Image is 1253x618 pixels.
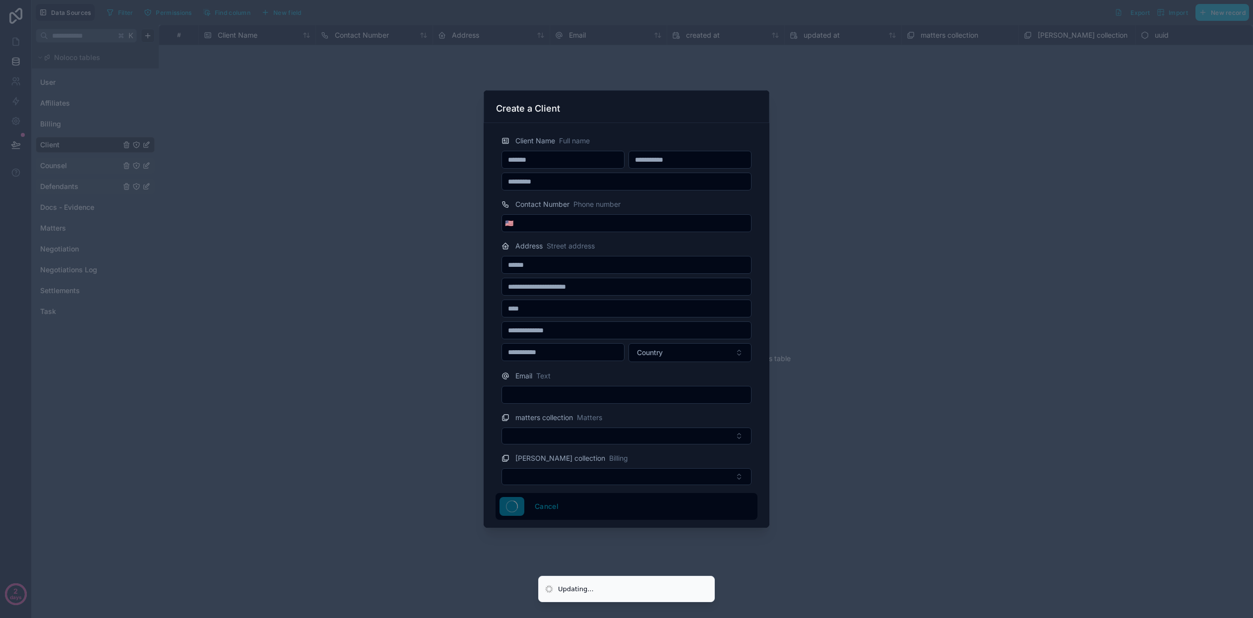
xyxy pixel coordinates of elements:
[515,413,573,423] span: matters collection
[502,214,516,232] button: Select Button
[609,453,628,463] span: Billing
[501,468,752,485] button: Select Button
[515,453,605,463] span: [PERSON_NAME] collection
[515,371,532,381] span: Email
[501,428,752,444] button: Select Button
[637,348,663,358] span: Country
[577,413,602,423] span: Matters
[547,241,595,251] span: Street address
[628,343,752,362] button: Select Button
[536,371,551,381] span: Text
[573,199,621,209] span: Phone number
[515,241,543,251] span: Address
[559,136,590,146] span: Full name
[496,103,560,115] h3: Create a Client
[505,218,513,228] span: 🇺🇸
[515,199,569,209] span: Contact Number
[515,136,555,146] span: Client Name
[558,584,594,594] div: Updating...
